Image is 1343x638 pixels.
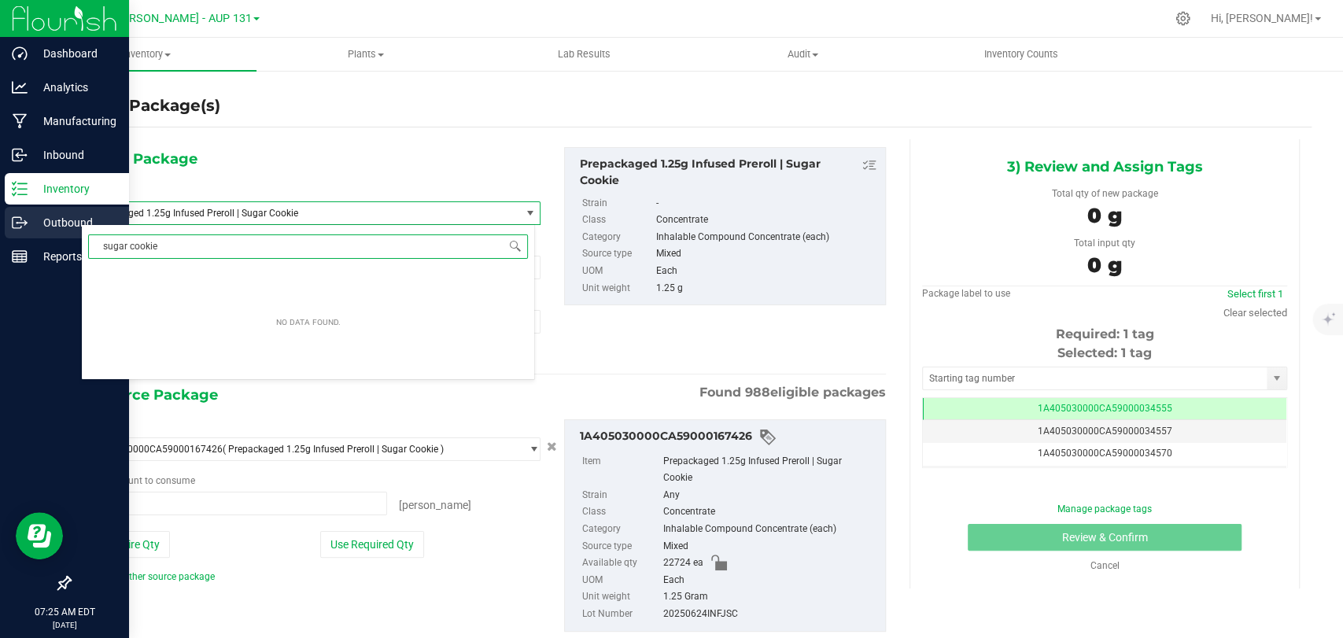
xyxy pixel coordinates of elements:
div: Manage settings [1173,11,1193,26]
button: Review & Confirm [968,524,1241,551]
label: Class [582,503,660,521]
button: Use Required Qty [320,531,424,558]
div: Each [656,263,877,280]
a: Inventory [38,38,256,71]
div: Each [663,572,877,589]
label: Item [582,453,660,487]
a: Plants [256,38,475,71]
inline-svg: Reports [12,249,28,264]
div: Inhalable Compound Concentrate (each) [656,229,877,246]
div: Any [663,487,877,504]
a: Cancel [1090,560,1119,571]
label: Strain [582,487,660,504]
a: Audit [693,38,912,71]
span: Hi, [PERSON_NAME]! [1211,12,1313,24]
div: Concentrate [663,503,877,521]
inline-svg: Inventory [12,181,28,197]
label: Unit weight [582,280,653,297]
h4: Create Package(s) [69,94,220,117]
span: 0 g [1087,253,1122,278]
p: Inbound [28,146,122,164]
span: Required: 1 tag [1055,326,1153,341]
label: UOM [582,263,653,280]
span: Audit [694,47,911,61]
div: 20250624INFJSC [663,606,877,623]
p: 07:25 AM EDT [7,605,122,619]
a: Lab Results [474,38,693,71]
div: Prepackaged 1.25g Infused Preroll | Sugar Cookie [580,156,877,189]
input: Starting tag number [923,367,1267,389]
p: Reports [28,247,122,266]
div: Prepackaged 1.25g Infused Preroll | Sugar Cookie [663,453,877,487]
span: 0 g [1087,203,1122,228]
a: Clear selected [1223,307,1287,319]
div: 1.25 g [656,280,877,297]
span: Prepackaged 1.25g Infused Preroll | Sugar Cookie [88,208,496,219]
span: Total input qty [1074,238,1135,249]
div: No data found. [267,309,349,335]
inline-svg: Manufacturing [12,113,28,129]
span: 1A405030000CA59000034555 [1038,403,1172,414]
span: select [520,202,540,224]
div: Concentrate [656,212,877,229]
p: [DATE] [7,619,122,631]
label: Class [582,212,653,229]
span: Plants [257,47,474,61]
p: Analytics [28,78,122,97]
label: Unit weight [582,588,660,606]
label: Strain [582,195,653,212]
p: Manufacturing [28,112,122,131]
span: [PERSON_NAME] [399,499,471,511]
inline-svg: Outbound [12,215,28,230]
label: Source type [582,245,653,263]
span: Selected: 1 tag [1057,345,1152,360]
p: Inventory [28,179,122,198]
span: 988 [745,385,770,400]
inline-svg: Inbound [12,147,28,163]
a: Inventory Counts [912,38,1131,71]
span: Dragonfly [PERSON_NAME] - AUP 131 [61,12,252,25]
a: Manage package tags [1057,503,1152,514]
span: 1) New Package [81,147,197,171]
div: Inhalable Compound Concentrate (each) [663,521,877,538]
label: UOM [582,572,660,589]
span: select [1267,367,1286,389]
span: Total qty of new package [1051,188,1157,199]
button: Cancel button [542,436,562,459]
p: Dashboard [28,44,122,63]
span: Lab Results [537,47,632,61]
iframe: Resource center [16,512,63,559]
p: Outbound [28,213,122,232]
span: Inventory Counts [963,47,1079,61]
label: Category [582,521,660,538]
a: Select first 1 [1227,288,1283,300]
span: 22724 ea [663,555,703,572]
span: 3) Review and Assign Tags [1006,155,1202,179]
span: 1A405030000CA59000034557 [1038,426,1172,437]
div: 1A405030000CA59000167426 [580,428,877,447]
label: Source type [582,538,660,555]
label: Available qty [582,555,660,572]
inline-svg: Analytics [12,79,28,95]
span: Package label to use [922,288,1010,299]
label: Category [582,229,653,246]
div: - [656,195,877,212]
div: Mixed [656,245,877,263]
label: Lot Number [582,606,660,623]
span: 1A405030000CA59000034570 [1038,448,1172,459]
span: Inventory [38,47,256,61]
a: Add another source package [81,571,215,582]
span: Found eligible packages [699,383,886,402]
div: Mixed [663,538,877,555]
inline-svg: Dashboard [12,46,28,61]
div: 1.25 Gram [663,588,877,606]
